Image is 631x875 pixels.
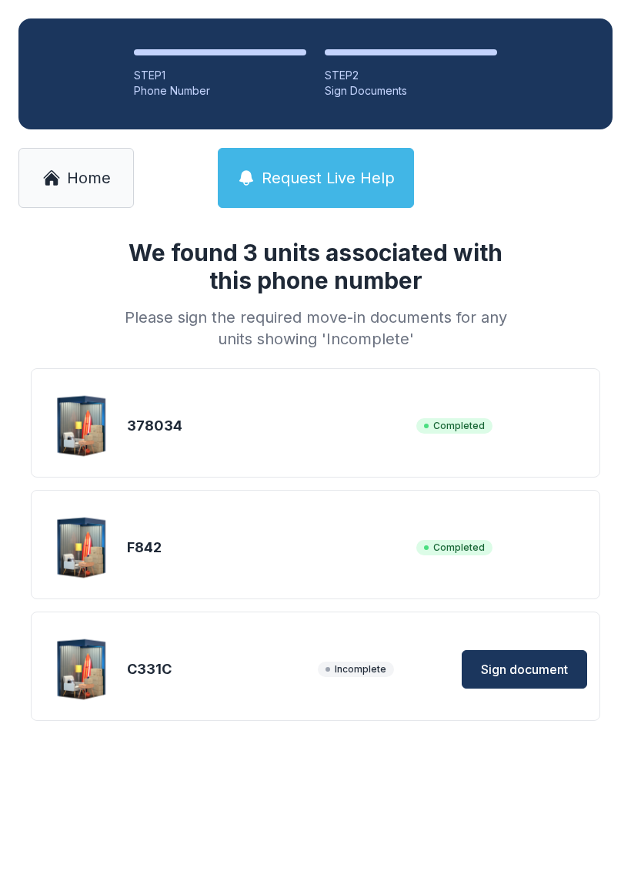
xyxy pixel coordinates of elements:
span: Incomplete [318,662,394,677]
span: Completed [416,540,492,555]
span: Home [67,167,111,189]
div: F842 [127,537,410,558]
div: C331C [127,659,312,680]
span: Sign document [481,660,568,679]
div: Phone Number [134,83,306,99]
div: Please sign the required move-in documents for any units showing 'Incomplete' [119,307,512,350]
span: Completed [416,418,492,434]
div: 378034 [127,415,410,437]
div: STEP 1 [134,68,306,83]
div: Sign Documents [325,83,497,99]
span: Request Live Help [262,167,395,189]
h1: We found 3 units associated with this phone number [119,239,512,294]
div: STEP 2 [325,68,497,83]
